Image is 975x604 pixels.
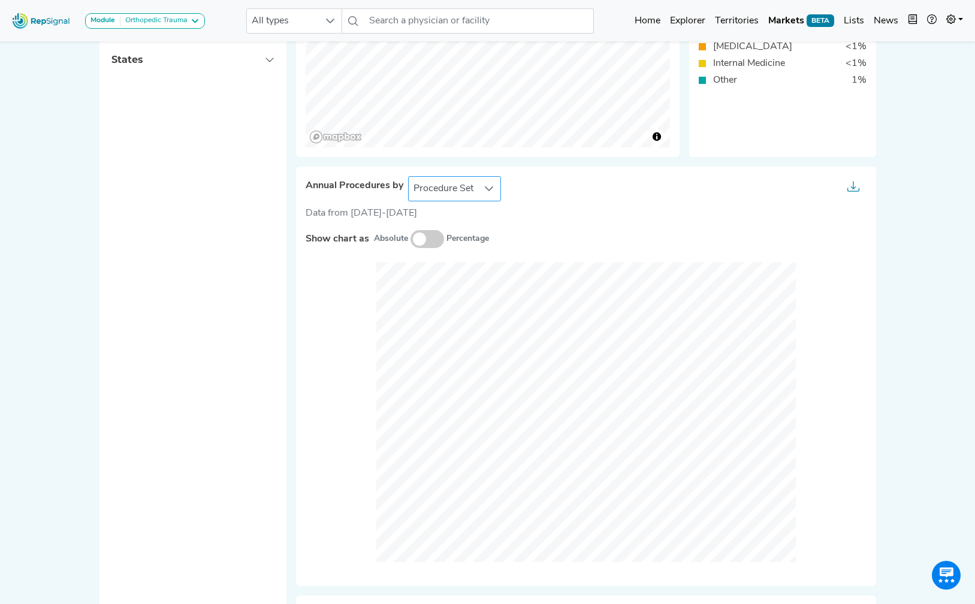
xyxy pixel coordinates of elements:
button: Toggle attribution [650,129,664,144]
div: Data from [DATE]-[DATE] [306,206,867,221]
a: Explorer [665,9,710,33]
button: States [99,44,286,75]
button: ModuleOrthopedic Trauma [85,13,205,29]
a: Territories [710,9,763,33]
button: Export as... [840,177,867,201]
label: Show chart as [306,232,369,246]
span: Annual Procedures by [306,180,403,192]
a: MarketsBETA [763,9,839,33]
a: Home [630,9,665,33]
div: Other [706,73,744,87]
input: Search a physician or facility [364,8,593,34]
span: Procedure Set [409,177,478,201]
div: [MEDICAL_DATA] [706,40,799,54]
div: Internal Medicine [706,56,792,71]
div: <1% [838,40,874,54]
div: Orthopedic Trauma [120,16,188,26]
span: BETA [807,14,834,26]
a: Mapbox logo [309,130,362,144]
button: Intel Book [903,9,922,33]
div: 1% [844,73,874,87]
span: States [111,54,143,65]
small: Absolute [374,232,408,245]
a: News [869,9,903,33]
div: <1% [838,56,874,71]
span: Toggle attribution [653,130,660,143]
small: Percentage [446,232,489,245]
span: All types [247,9,319,33]
a: Lists [839,9,869,33]
strong: Module [90,17,115,24]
